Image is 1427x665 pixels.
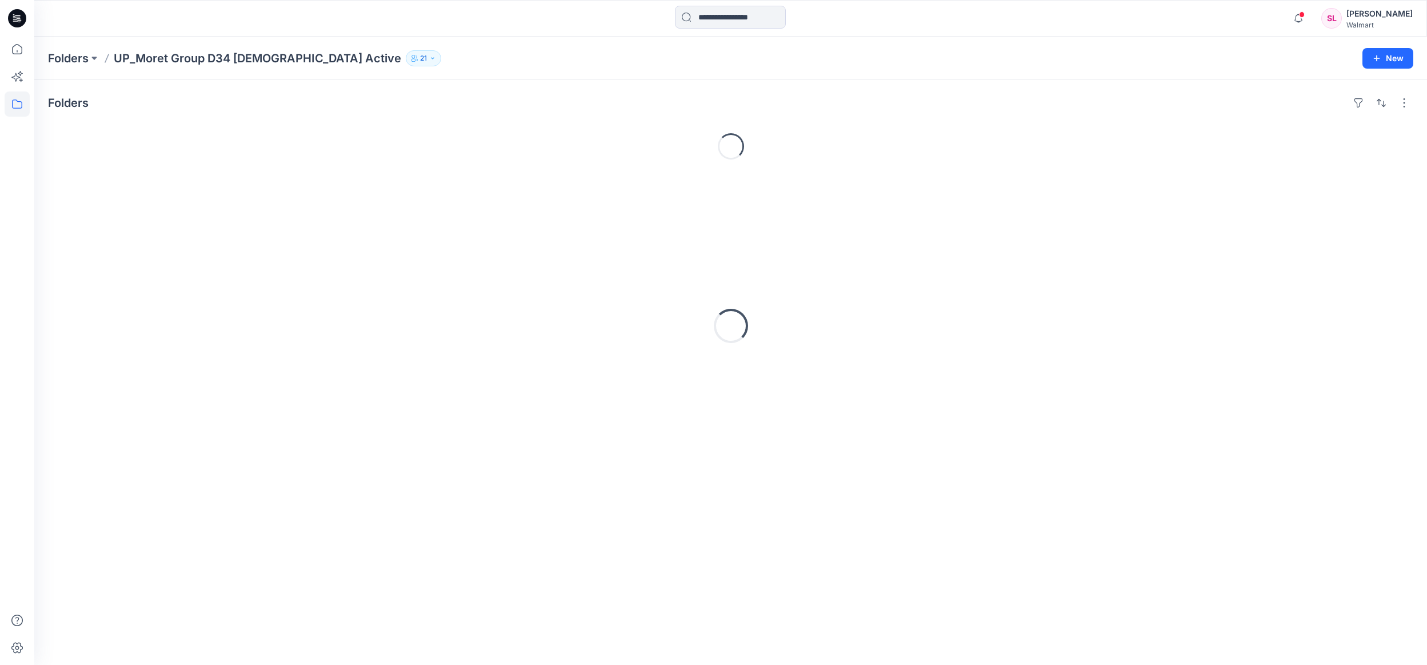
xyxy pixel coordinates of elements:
[420,52,427,65] p: 21
[406,50,441,66] button: 21
[48,50,89,66] a: Folders
[48,96,89,110] h4: Folders
[1346,7,1413,21] div: [PERSON_NAME]
[1346,21,1413,29] div: Walmart
[114,50,401,66] p: UP_Moret Group D34 [DEMOGRAPHIC_DATA] Active
[1362,48,1413,69] button: New
[1321,8,1342,29] div: SL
